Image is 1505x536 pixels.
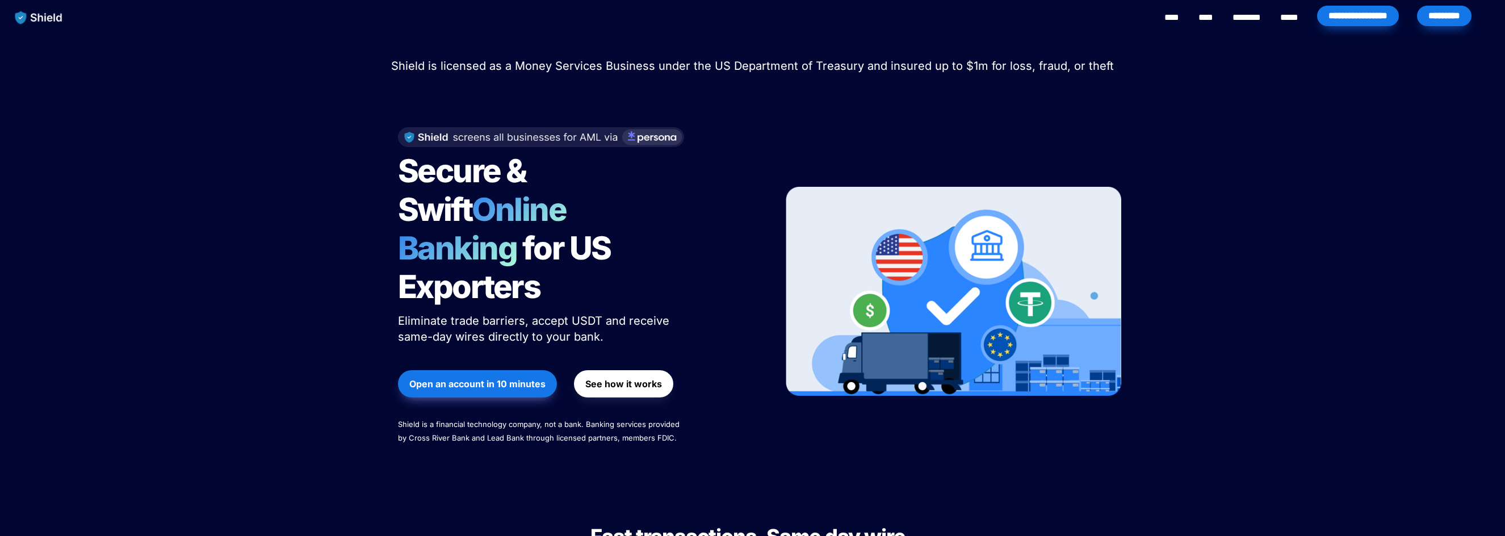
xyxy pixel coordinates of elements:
span: Secure & Swift [398,152,532,229]
button: Open an account in 10 minutes [398,370,557,397]
strong: See how it works [585,378,662,390]
span: Eliminate trade barriers, accept USDT and receive same-day wires directly to your bank. [398,314,673,344]
span: Online Banking [398,190,578,267]
strong: Open an account in 10 minutes [409,378,546,390]
span: Shield is a financial technology company, not a bank. Banking services provided by Cross River Ba... [398,420,682,442]
img: website logo [10,6,68,30]
a: See how it works [574,365,673,403]
button: See how it works [574,370,673,397]
span: for US Exporters [398,229,617,306]
span: Shield is licensed as a Money Services Business under the US Department of Treasury and insured u... [391,59,1114,73]
a: Open an account in 10 minutes [398,365,557,403]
